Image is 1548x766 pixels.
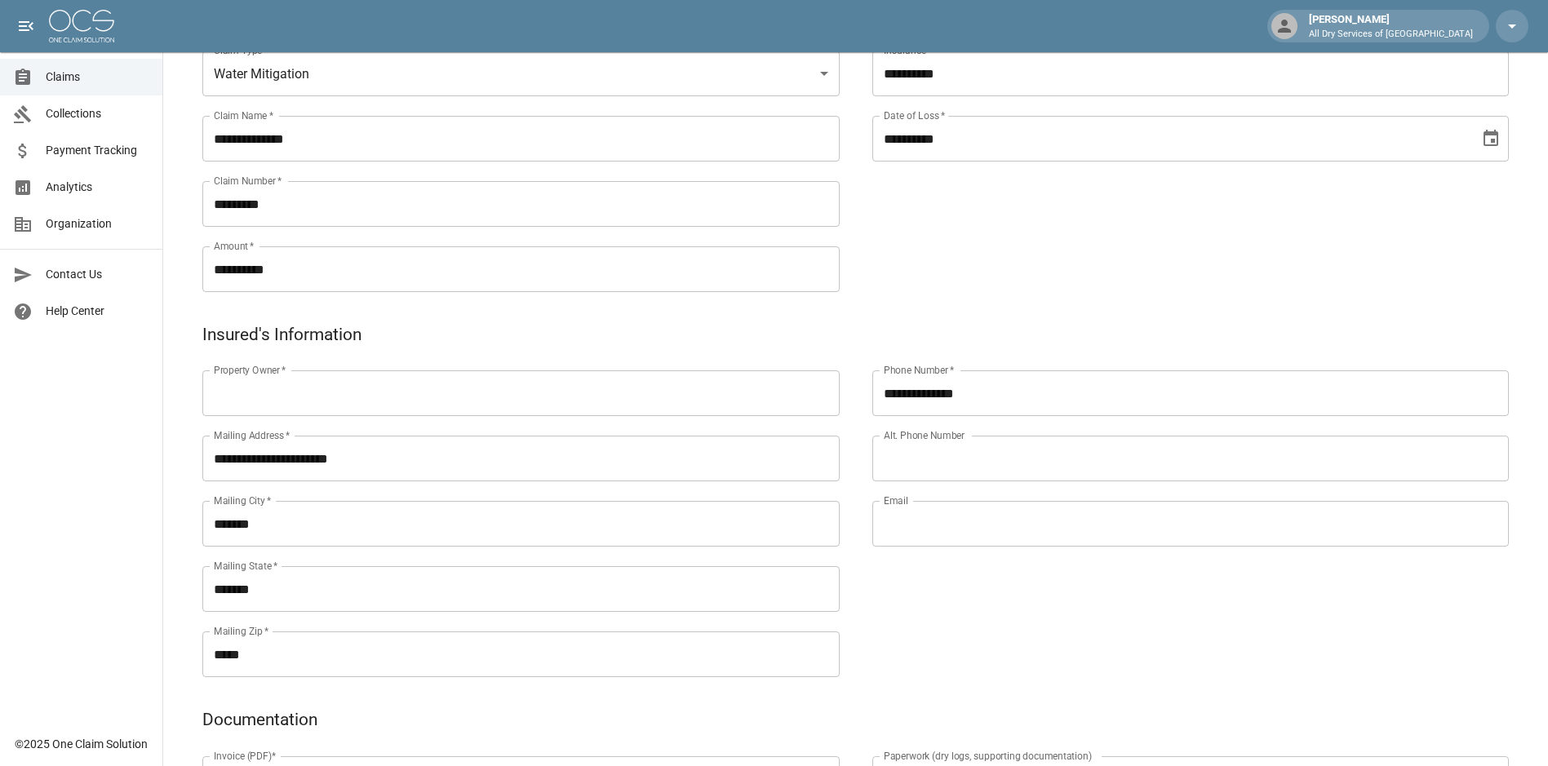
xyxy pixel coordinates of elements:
[46,105,149,122] span: Collections
[46,303,149,320] span: Help Center
[202,51,840,96] div: Water Mitigation
[214,108,273,122] label: Claim Name
[1302,11,1479,41] div: [PERSON_NAME]
[46,69,149,86] span: Claims
[884,749,1092,763] label: Paperwork (dry logs, supporting documentation)
[214,624,269,638] label: Mailing Zip
[214,239,255,253] label: Amount
[214,363,286,377] label: Property Owner
[214,174,282,188] label: Claim Number
[46,179,149,196] span: Analytics
[884,428,965,442] label: Alt. Phone Number
[884,363,954,377] label: Phone Number
[46,215,149,232] span: Organization
[46,266,149,283] span: Contact Us
[214,559,277,573] label: Mailing State
[214,494,272,507] label: Mailing City
[1309,28,1473,42] p: All Dry Services of [GEOGRAPHIC_DATA]
[1475,122,1507,155] button: Choose date, selected date is Aug 2, 2025
[214,749,277,763] label: Invoice (PDF)*
[884,494,908,507] label: Email
[214,428,290,442] label: Mailing Address
[46,142,149,159] span: Payment Tracking
[10,10,42,42] button: open drawer
[884,108,945,122] label: Date of Loss
[49,10,114,42] img: ocs-logo-white-transparent.png
[15,736,148,752] div: © 2025 One Claim Solution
